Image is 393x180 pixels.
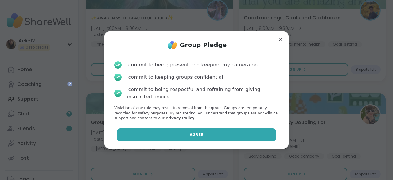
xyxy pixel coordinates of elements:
img: ShareWell Logo [166,39,179,51]
span: Agree [190,132,204,138]
div: I commit to keeping groups confidential. [125,74,225,81]
div: I commit to being present and keeping my camera on. [125,61,259,69]
a: Privacy Policy [165,116,194,120]
iframe: Spotlight [67,82,72,86]
h1: Group Pledge [180,41,227,49]
p: Violation of any rule may result in removal from the group. Groups are temporarily recorded for s... [114,106,279,121]
div: I commit to being respectful and refraining from giving unsolicited advice. [125,86,279,101]
button: Agree [117,128,277,141]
